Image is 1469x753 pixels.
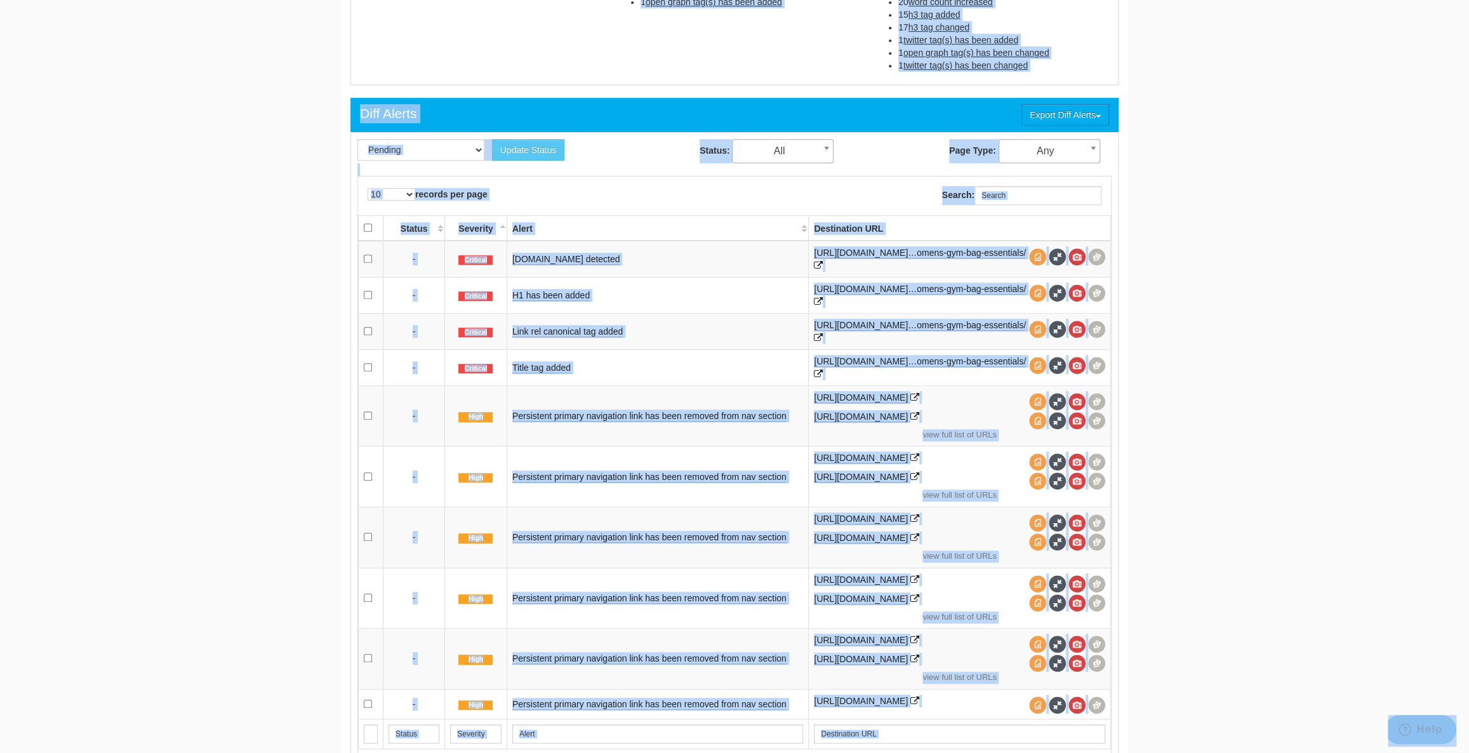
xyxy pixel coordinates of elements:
span: Full Source Diff [1049,321,1066,338]
a: Persistent primary navigation link has been removed from nav section [512,593,787,604]
a: Persistent primary navigation link has been removed from nav section [512,653,787,664]
input: Search: [974,186,1101,205]
span: View screenshot [1068,655,1086,672]
li: 1 [898,34,1112,46]
span: Critical [458,291,493,302]
a: [URL][DOMAIN_NAME] [814,453,908,463]
span: Compare screenshots [1088,472,1105,490]
input: Search [389,724,439,743]
li: 17 [898,21,1112,34]
span: View source [1029,514,1046,531]
span: All [732,139,834,163]
span: h3 tag added [908,10,960,20]
td: - [383,507,445,568]
td: - [383,349,445,385]
span: Full Source Diff [1049,248,1066,265]
span: Compare screenshots [1088,655,1105,672]
span: High [458,412,493,422]
span: Compare screenshots [1088,357,1105,374]
span: twitter tag(s) has been changed [903,60,1028,70]
a: [URL][DOMAIN_NAME] [814,654,908,665]
a: Persistent primary navigation link has been removed from nav section [512,699,787,710]
span: h3 tag changed [908,22,970,32]
button: Update Status [492,139,565,161]
span: View screenshot [1068,514,1086,531]
span: High [458,533,493,543]
td: - [383,241,445,277]
span: High [458,473,493,483]
span: Compare screenshots [1088,393,1105,410]
input: Search [512,724,803,743]
span: View screenshot [1068,248,1086,265]
label: records per page [368,188,488,201]
span: View source [1029,284,1046,302]
td: - [383,568,445,629]
span: Compare screenshots [1088,284,1105,302]
a: [URL][DOMAIN_NAME]…omens-gym-bag-essentials/ [814,284,1026,295]
span: Compare screenshots [1088,533,1105,550]
a: Title tag added [512,363,571,373]
li: 15 [898,8,1112,21]
strong: Status: [700,145,729,156]
span: Critical [458,255,493,265]
span: Critical [458,328,493,338]
th: Status: activate to sort column ascending [383,215,445,241]
th: Severity: activate to sort column descending [445,215,507,241]
span: twitter tag(s) has been added [903,35,1018,45]
a: Persistent primary navigation link has been removed from nav section [512,532,787,543]
a: view full list of URLs [814,611,1105,623]
input: Search [450,724,502,743]
a: view full list of URLs [814,672,1105,684]
span: View screenshot [1068,594,1086,611]
td: - [383,277,445,313]
a: Persistent primary navigation link has been removed from nav section [512,411,787,422]
a: [URL][DOMAIN_NAME] [814,696,908,707]
span: Full Source Diff [1049,412,1066,429]
input: Search [364,724,378,743]
th: Alert: activate to sort column ascending [507,215,808,241]
span: View source [1029,472,1046,490]
a: [URL][DOMAIN_NAME] [814,533,908,543]
span: View source [1029,321,1046,338]
select: records per page [368,188,415,201]
span: Full Source Diff [1049,655,1066,672]
a: Link rel canonical tag added [512,326,623,337]
span: Any [999,142,1100,160]
span: Full Source Diff [1049,636,1066,653]
span: Full Source Diff [1049,393,1066,410]
span: Compare screenshots [1088,636,1105,653]
span: Compare screenshots [1088,514,1105,531]
span: View screenshot [1068,533,1086,550]
span: View source [1029,533,1046,550]
span: View screenshot [1068,575,1086,592]
span: All [733,142,833,160]
input: Search [814,724,1105,743]
span: View source [1029,248,1046,265]
span: Full Source Diff [1049,575,1066,592]
a: H1 has been added [512,290,590,301]
button: Export Diff Alerts [1021,104,1109,126]
a: view full list of URLs [814,550,1105,563]
a: view full list of URLs [814,490,1105,502]
span: Compare screenshots [1088,453,1105,470]
span: Compare screenshots [1088,412,1105,429]
span: Full Source Diff [1049,453,1066,470]
a: view full list of URLs [814,429,1105,441]
a: [URL][DOMAIN_NAME]…omens-gym-bag-essentials/ [814,320,1026,331]
a: [URL][DOMAIN_NAME] [814,472,908,483]
span: Full Source Diff [1049,284,1066,302]
span: View screenshot [1068,321,1086,338]
td: - [383,446,445,507]
label: Search: [942,186,1101,205]
span: View screenshot [1068,284,1086,302]
span: Critical [458,364,493,374]
span: View screenshot [1068,696,1086,714]
a: [URL][DOMAIN_NAME] [814,514,908,524]
span: Full Source Diff [1049,357,1066,374]
a: [URL][DOMAIN_NAME]…omens-gym-bag-essentials/ [814,356,1026,367]
a: [URL][DOMAIN_NAME] [814,411,908,422]
span: Compare screenshots [1088,248,1105,265]
a: [URL][DOMAIN_NAME] [814,575,908,585]
td: - [383,629,445,690]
